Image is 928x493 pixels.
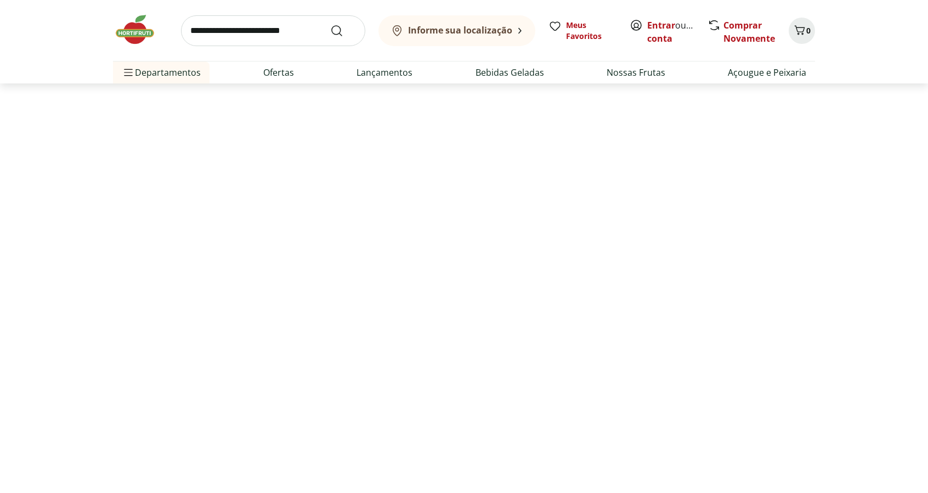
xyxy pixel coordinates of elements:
span: ou [647,19,696,45]
a: Bebidas Geladas [476,66,544,79]
button: Carrinho [789,18,815,44]
a: Comprar Novamente [723,19,775,44]
a: Entrar [647,19,675,31]
span: Departamentos [122,59,201,86]
a: Ofertas [263,66,294,79]
span: Meus Favoritos [566,20,616,42]
a: Lançamentos [357,66,412,79]
b: Informe sua localização [408,24,512,36]
img: Hortifruti [113,13,168,46]
button: Menu [122,59,135,86]
button: Informe sua localização [378,15,535,46]
button: Submit Search [330,24,357,37]
span: 0 [806,25,811,36]
a: Criar conta [647,19,708,44]
a: Nossas Frutas [607,66,665,79]
a: Meus Favoritos [548,20,616,42]
a: Açougue e Peixaria [728,66,806,79]
input: search [181,15,365,46]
